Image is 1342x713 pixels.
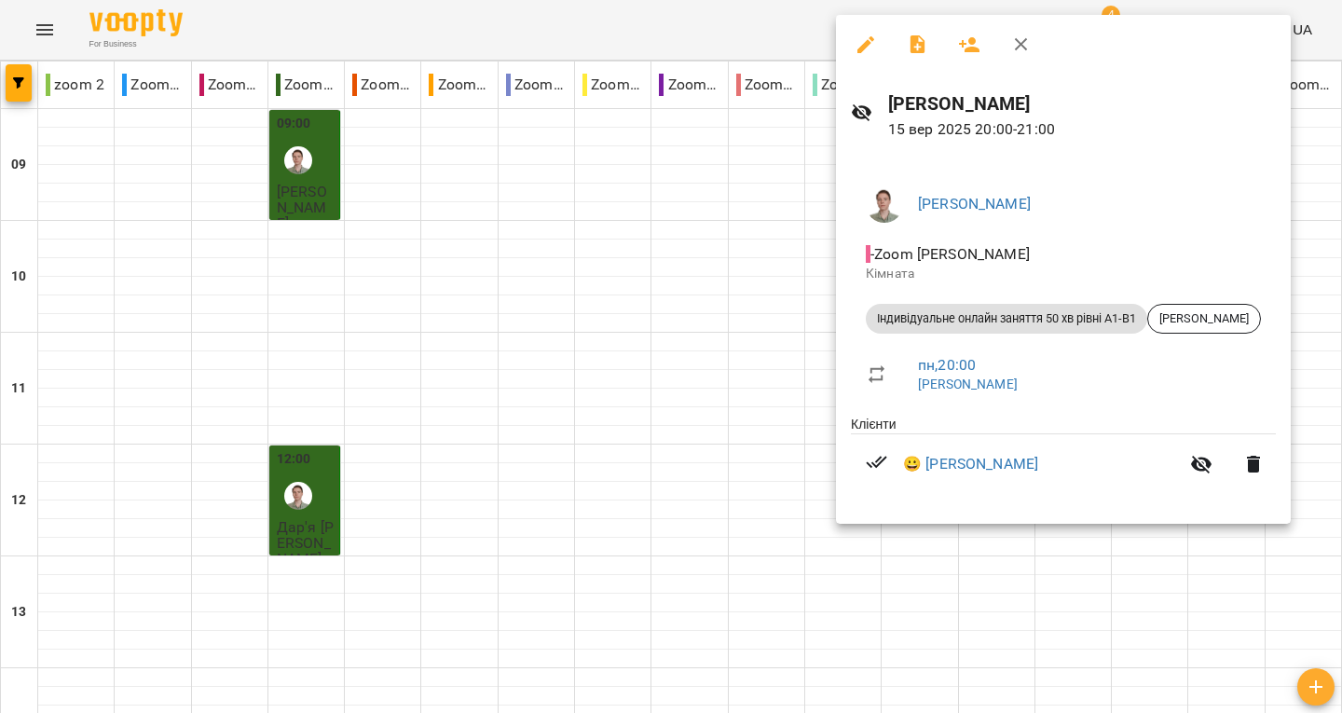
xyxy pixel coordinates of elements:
[866,245,1034,263] span: - Zoom [PERSON_NAME]
[866,310,1147,327] span: Індивідуальне онлайн заняття 50 хв рівні А1-В1
[918,195,1031,213] a: [PERSON_NAME]
[888,118,1276,141] p: 15 вер 2025 20:00 - 21:00
[1148,310,1260,327] span: [PERSON_NAME]
[851,415,1276,501] ul: Клієнти
[918,377,1018,391] a: [PERSON_NAME]
[903,453,1038,475] a: 😀 [PERSON_NAME]
[866,265,1261,283] p: Кімната
[1147,304,1261,334] div: [PERSON_NAME]
[866,451,888,473] svg: Візит сплачено
[888,89,1276,118] h6: [PERSON_NAME]
[866,185,903,223] img: 08937551b77b2e829bc2e90478a9daa6.png
[918,356,976,374] a: пн , 20:00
